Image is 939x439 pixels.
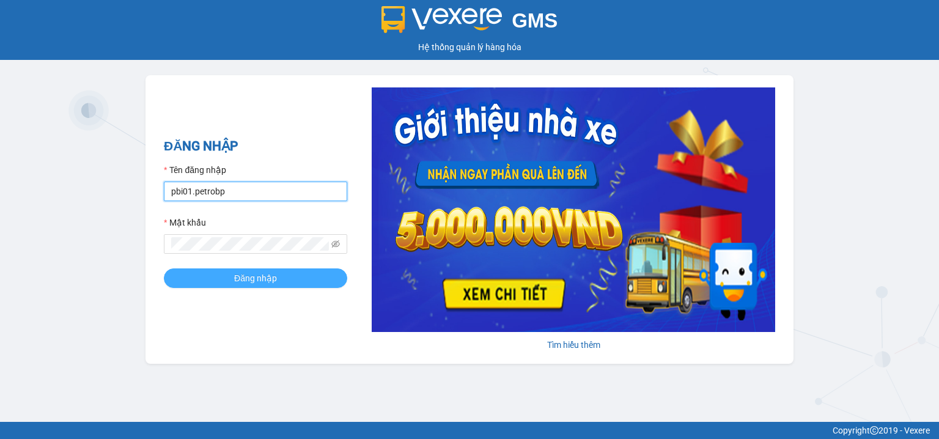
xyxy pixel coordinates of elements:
[3,40,936,54] div: Hệ thống quản lý hàng hóa
[171,237,329,251] input: Mật khẩu
[512,9,558,32] span: GMS
[381,18,558,28] a: GMS
[331,240,340,248] span: eye-invisible
[9,424,930,437] div: Copyright 2019 - Vexere
[164,163,226,177] label: Tên đăng nhập
[372,338,775,352] div: Tìm hiểu thêm
[164,136,347,157] h2: ĐĂNG NHẬP
[372,87,775,332] img: banner-0
[381,6,503,33] img: logo 2
[164,268,347,288] button: Đăng nhập
[164,216,206,229] label: Mật khẩu
[164,182,347,201] input: Tên đăng nhập
[234,271,277,285] span: Đăng nhập
[870,426,878,435] span: copyright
